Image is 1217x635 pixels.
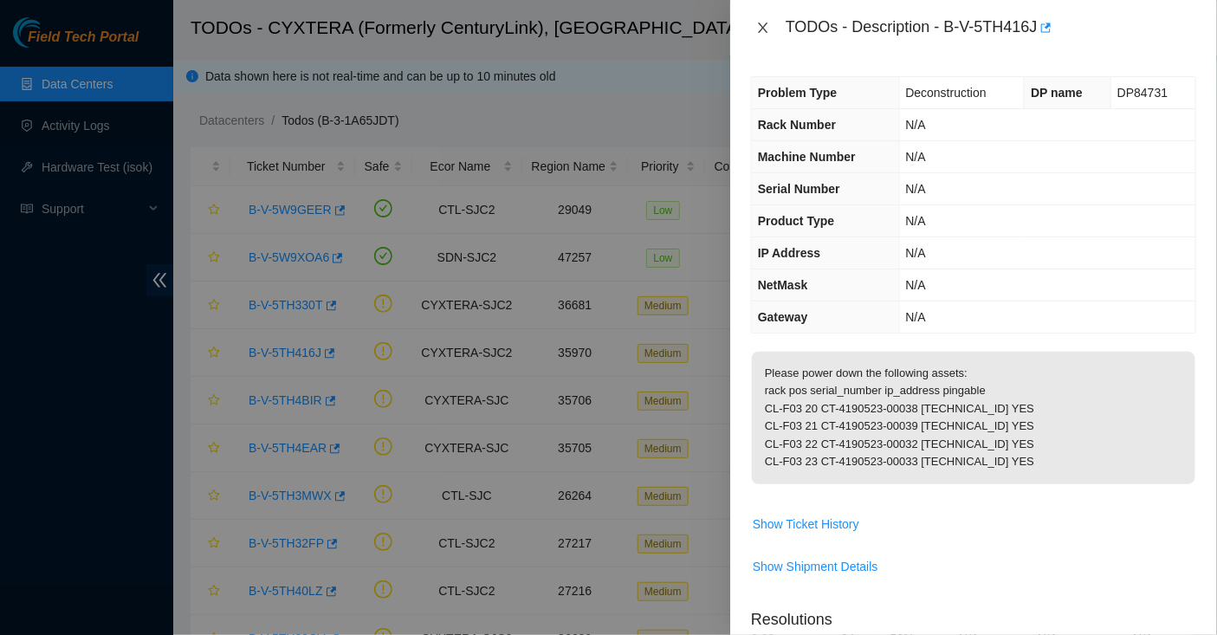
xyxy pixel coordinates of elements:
[758,182,840,196] span: Serial Number
[758,150,856,164] span: Machine Number
[758,278,808,292] span: NetMask
[758,86,838,100] span: Problem Type
[752,510,860,538] button: Show Ticket History
[1117,86,1168,100] span: DP84731
[758,246,820,260] span: IP Address
[906,182,926,196] span: N/A
[906,214,926,228] span: N/A
[751,20,775,36] button: Close
[906,246,926,260] span: N/A
[753,515,859,534] span: Show Ticket History
[906,118,926,132] span: N/A
[906,310,926,324] span: N/A
[758,214,834,228] span: Product Type
[758,310,808,324] span: Gateway
[786,14,1196,42] div: TODOs - Description - B-V-5TH416J
[758,118,836,132] span: Rack Number
[906,86,987,100] span: Deconstruction
[752,352,1195,484] p: Please power down the following assets: rack pos serial_number ip_address pingable CL-F03 20 CT-4...
[906,150,926,164] span: N/A
[751,594,1196,632] p: Resolutions
[753,557,878,576] span: Show Shipment Details
[756,21,770,35] span: close
[906,278,926,292] span: N/A
[1031,86,1083,100] span: DP name
[752,553,879,580] button: Show Shipment Details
